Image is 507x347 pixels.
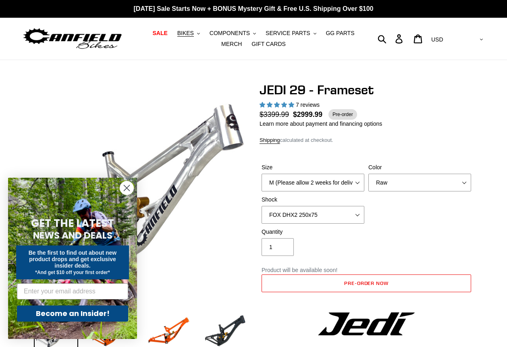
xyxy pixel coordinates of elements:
label: Quantity [262,228,364,236]
p: Product will be available soon! [262,266,471,274]
button: BIKES [173,28,204,39]
img: Canfield Bikes [22,26,123,52]
span: Pre-order [328,109,357,120]
span: 7 reviews [296,102,320,108]
span: SALE [152,30,167,37]
span: Pre-order now [344,280,389,286]
label: Size [262,163,364,172]
button: Become an Insider! [17,305,128,322]
label: Color [368,163,471,172]
span: SERVICE PARTS [266,30,310,37]
h1: JEDI 29 - Frameset [260,82,473,98]
button: Close dialog [120,181,134,195]
span: BIKES [177,30,194,37]
span: GET THE LATEST [31,216,114,231]
span: MERCH [221,41,242,48]
a: GG PARTS [322,28,358,39]
div: calculated at checkout. [260,136,473,144]
span: Be the first to find out about new product drops and get exclusive insider deals. [29,249,117,269]
button: Add to cart [262,274,471,292]
span: GIFT CARDS [251,41,286,48]
input: Enter your email address [17,283,128,299]
a: GIFT CARDS [247,39,290,50]
span: GG PARTS [326,30,354,37]
button: SERVICE PARTS [262,28,320,39]
span: $2999.99 [293,109,322,120]
span: COMPONENTS [210,30,250,37]
span: 5.00 stars [260,102,296,108]
a: SALE [148,28,171,39]
span: *And get $10 off your first order* [35,270,110,275]
span: NEWS AND DEALS [33,229,112,242]
a: MERCH [217,39,246,50]
a: Shipping [260,137,280,144]
label: Shock [262,195,364,204]
a: Learn more about payment and financing options [260,121,382,127]
button: COMPONENTS [206,28,260,39]
span: $3399.99 [260,109,293,120]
